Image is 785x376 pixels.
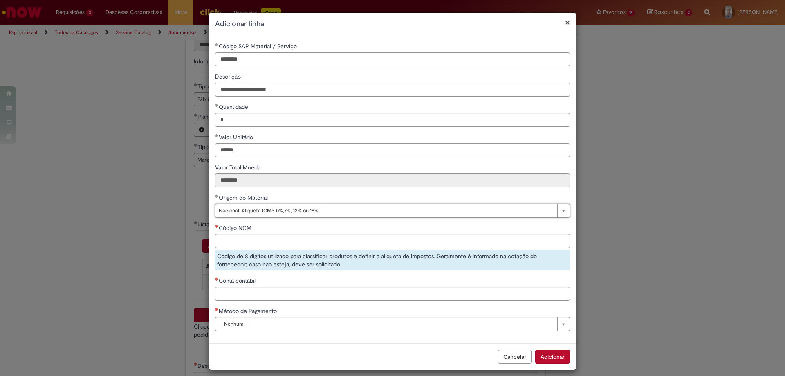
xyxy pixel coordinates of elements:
[215,19,570,29] h2: Adicionar linha
[215,83,570,97] input: Descrição
[215,104,219,107] span: Obrigatório Preenchido
[215,164,262,171] span: Somente leitura - Valor Total Moeda
[215,43,219,46] span: Obrigatório Preenchido
[219,277,257,284] span: Conta contábil
[219,103,250,110] span: Quantidade
[215,250,570,270] div: Código de 8 dígitos utilizado para classificar produtos e definir a alíquota de impostos. Geralme...
[219,317,553,331] span: -- Nenhum --
[219,133,255,141] span: Valor Unitário
[215,308,219,311] span: Necessários
[535,350,570,364] button: Adicionar
[215,234,570,248] input: Código NCM
[219,307,278,315] span: Método de Pagamento
[219,43,298,50] span: Código SAP Material / Serviço
[565,18,570,27] button: Fechar modal
[215,134,219,137] span: Obrigatório Preenchido
[215,52,570,66] input: Código SAP Material / Serviço
[215,73,242,80] span: Descrição
[215,173,570,187] input: Valor Total Moeda
[215,143,570,157] input: Valor Unitário
[215,194,219,198] span: Obrigatório Preenchido
[219,194,269,201] span: Origem do Material
[215,277,219,281] span: Necessários
[215,225,219,228] span: Necessários
[498,350,532,364] button: Cancelar
[219,224,253,232] span: Código NCM
[215,113,570,127] input: Quantidade
[219,204,553,217] span: Nacional: Alíquota ICMS 0%,7%, 12% ou 18%
[215,287,570,301] input: Conta contábil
